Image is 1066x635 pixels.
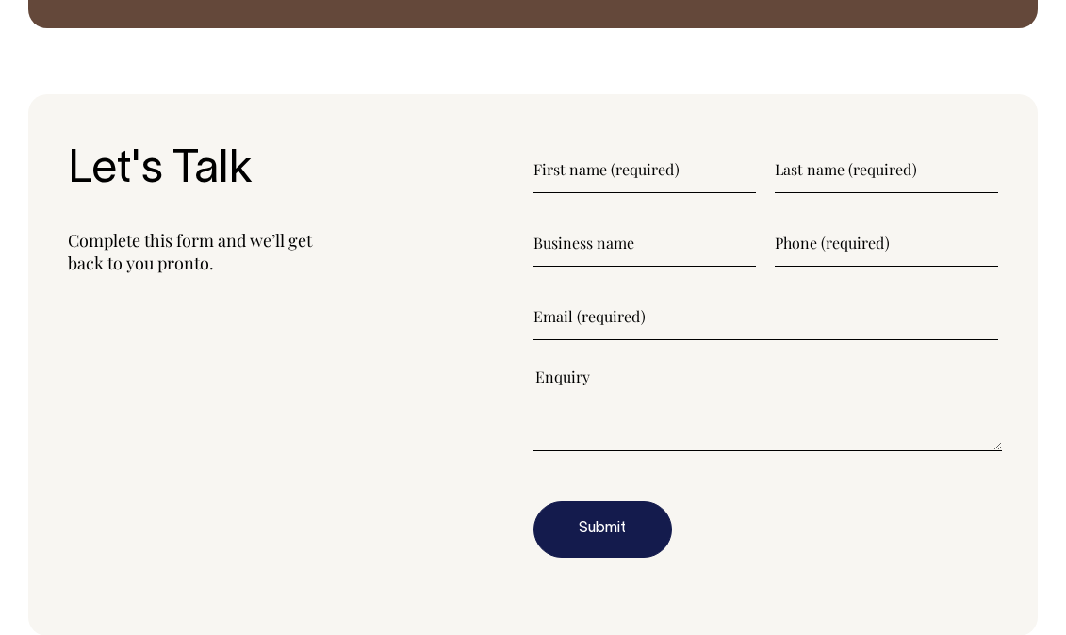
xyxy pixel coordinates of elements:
[533,220,757,267] input: Business name
[533,501,672,558] button: Submit
[68,229,533,274] p: Complete this form and we’ll get back to you pronto.
[775,146,998,193] input: Last name (required)
[533,293,999,340] input: Email (required)
[775,220,998,267] input: Phone (required)
[68,146,533,196] h3: Let's Talk
[533,146,757,193] input: First name (required)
